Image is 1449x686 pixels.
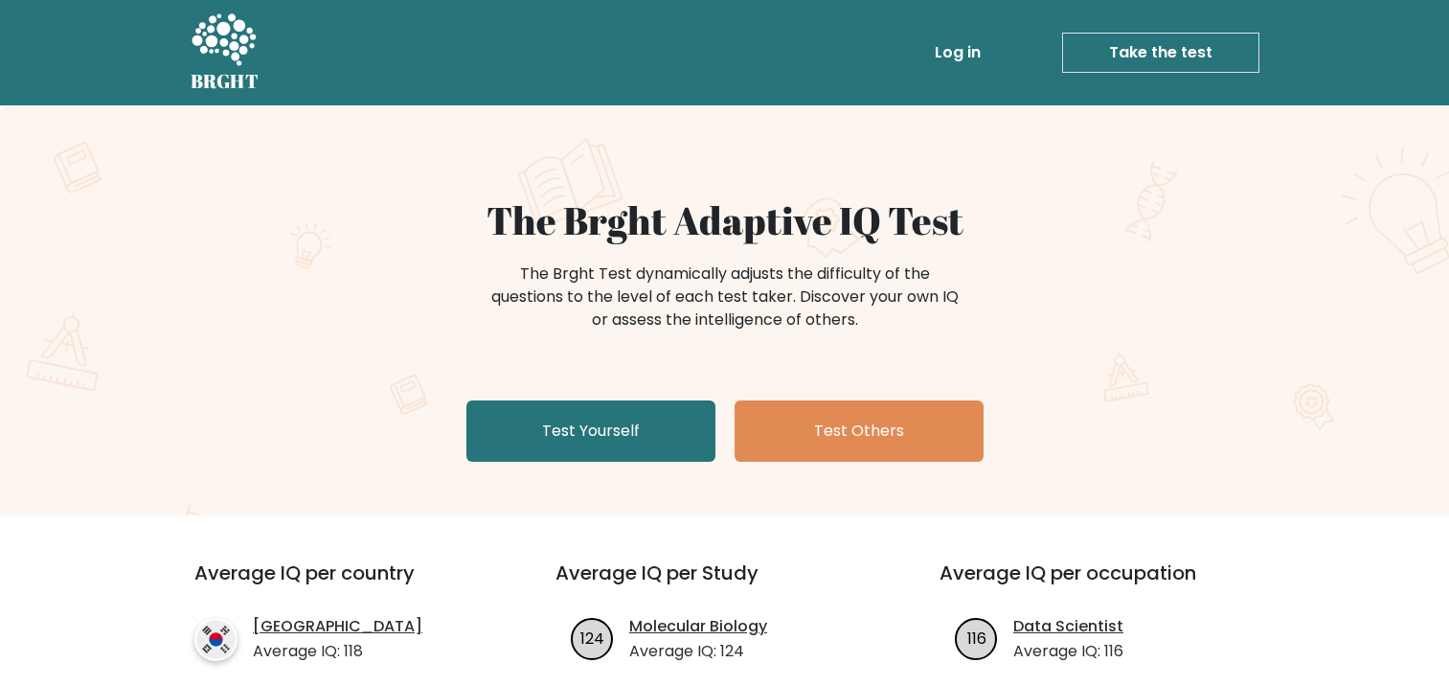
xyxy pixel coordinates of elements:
[735,400,984,462] a: Test Others
[629,615,767,638] a: Molecular Biology
[629,640,767,663] p: Average IQ: 124
[1062,33,1259,73] a: Take the test
[194,618,238,661] img: country
[466,400,715,462] a: Test Yourself
[191,8,260,98] a: BRGHT
[486,263,964,332] div: The Brght Test dynamically adjusts the difficulty of the questions to the level of each test take...
[194,561,487,607] h3: Average IQ per country
[1013,615,1123,638] a: Data Scientist
[253,640,422,663] p: Average IQ: 118
[191,70,260,93] h5: BRGHT
[258,197,1192,243] h1: The Brght Adaptive IQ Test
[555,561,894,607] h3: Average IQ per Study
[967,627,986,649] text: 116
[253,615,422,638] a: [GEOGRAPHIC_DATA]
[1013,640,1123,663] p: Average IQ: 116
[580,627,604,649] text: 124
[940,561,1278,607] h3: Average IQ per occupation
[927,34,988,72] a: Log in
